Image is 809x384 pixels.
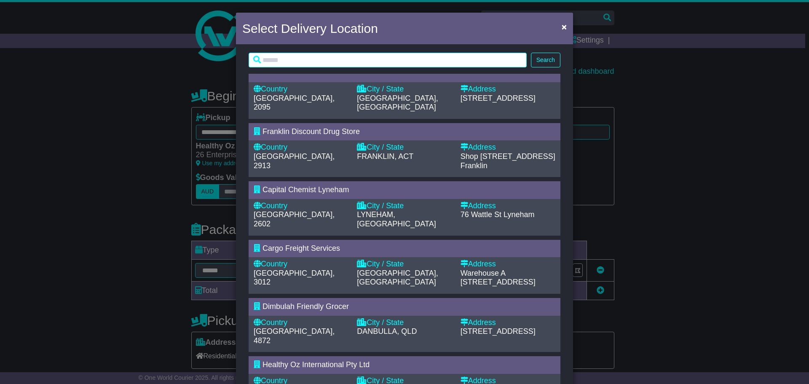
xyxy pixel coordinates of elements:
[461,260,555,269] div: Address
[254,201,348,211] div: Country
[263,185,349,194] span: Capital Chemist Lyneham
[461,269,505,277] span: Warehouse A
[254,85,348,94] div: Country
[357,152,413,161] span: FRANKLIN, ACT
[357,94,438,112] span: [GEOGRAPHIC_DATA], [GEOGRAPHIC_DATA]
[263,127,360,136] span: Franklin Discount Drug Store
[357,143,452,152] div: City / State
[461,94,536,102] span: [STREET_ADDRESS]
[254,260,348,269] div: Country
[562,22,567,32] span: ×
[531,53,560,67] button: Search
[254,94,335,112] span: [GEOGRAPHIC_DATA], 2095
[254,318,348,328] div: Country
[254,143,348,152] div: Country
[461,327,536,336] span: [STREET_ADDRESS]
[461,278,536,286] span: [STREET_ADDRESS]
[461,152,555,161] span: Shop [STREET_ADDRESS]
[263,302,349,311] span: Dimbulah Friendly Grocer
[254,269,335,287] span: [GEOGRAPHIC_DATA], 3012
[557,18,571,35] button: Close
[357,318,452,328] div: City / State
[242,19,378,38] h4: Select Delivery Location
[357,260,452,269] div: City / State
[357,201,452,211] div: City / State
[461,161,488,170] span: Franklin
[461,318,555,328] div: Address
[461,143,555,152] div: Address
[461,201,555,211] div: Address
[254,210,335,228] span: [GEOGRAPHIC_DATA], 2602
[254,327,335,345] span: [GEOGRAPHIC_DATA], 4872
[357,269,438,287] span: [GEOGRAPHIC_DATA], [GEOGRAPHIC_DATA]
[263,244,340,252] span: Cargo Freight Services
[357,85,452,94] div: City / State
[357,327,417,336] span: DANBULLA, QLD
[263,360,370,369] span: Healthy Oz International Pty Ltd
[461,85,555,94] div: Address
[504,210,534,219] span: Lyneham
[357,210,436,228] span: LYNEHAM, [GEOGRAPHIC_DATA]
[254,152,335,170] span: [GEOGRAPHIC_DATA], 2913
[461,210,501,219] span: 76 Wattle St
